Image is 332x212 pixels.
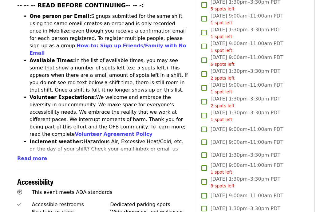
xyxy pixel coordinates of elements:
span: 1 spot left [211,89,232,94]
span: [DATE] 1:30pm–3:30pm PDT [211,68,280,81]
div: Dedicated parking spots [110,201,188,208]
div: Accessible restrooms [32,201,110,208]
span: This event meets ADA standards [32,189,113,195]
span: [DATE] 1:30pm–3:30pm PDT [211,26,280,40]
button: Read more [17,155,47,162]
strong: Available Times: [30,57,75,63]
li: Signups submitted for the same shift using the same email creates an error and is only recorded o... [30,13,188,57]
span: [DATE] 9:00am–11:00am PDT [211,40,283,54]
span: [DATE] 9:00am–11:00am PDT [211,139,283,146]
li: We welcome and embrace the diversity in our community. We make space for everyone’s accessibility... [30,94,188,138]
span: 1 spot left [211,170,232,175]
li: Hazardous Air, Excessive Heat/Cold, etc. on the day of your shift? Check your email inbox or emai... [30,138,188,175]
i: check icon [17,202,22,207]
span: 5 spots left [211,6,235,11]
span: 1 spot left [211,117,232,122]
span: [DATE] 9:00am–11:00am PDT [211,54,283,68]
i: universal-access icon [17,189,22,195]
strong: -- -- -- READ BEFORE CONTINUING-- -- -: [17,2,144,9]
span: 1 spot left [211,20,232,25]
span: [DATE] 1:30pm–3:30pm PDT [211,109,280,123]
span: Read more [17,155,47,161]
span: 2 spots left [211,76,235,80]
span: [DATE] 9:00am–11:00am PDT [211,126,283,133]
span: [DATE] 9:00am–11:00am PDT [211,192,283,199]
strong: One person per Email: [30,13,91,19]
span: [DATE] 9:00am–11:00am PDT [211,12,283,26]
a: Volunteer Agreement Policy [75,131,152,137]
span: 1 spot left [211,48,232,53]
span: [DATE] 1:30pm–3:30pm PDT [211,175,280,189]
span: 8 spots left [211,183,235,188]
strong: Volunteer Expectations: [30,94,96,100]
span: [DATE] 9:00am–11:00am PDT [211,162,283,175]
span: Accessibility [17,176,53,187]
span: 1 spot left [211,34,232,39]
a: How-to: Sign up Friends/Family with No Email [30,43,186,56]
strong: Inclement weather: [30,139,84,144]
span: [DATE] 1:30pm–3:30pm PDT [211,151,280,159]
span: [DATE] 9:00am–11:00am PDT [211,81,283,95]
span: 2 spots left [211,103,235,108]
span: 6 spots left [211,62,235,67]
span: [DATE] 1:30pm–3:30pm PDT [211,95,280,109]
li: In the list of available times, you may see some that show a number of spots left (ex: 5 spots le... [30,57,188,94]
